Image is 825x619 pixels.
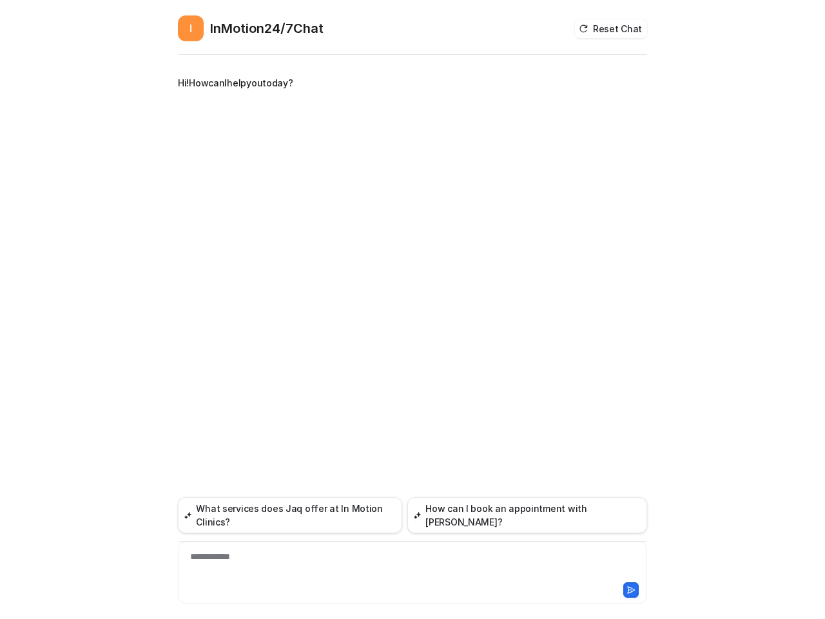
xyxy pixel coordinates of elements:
[407,497,647,533] button: How can I book an appointment with [PERSON_NAME]?
[575,19,647,38] button: Reset Chat
[178,497,402,533] button: What services does Jaq offer at In Motion Clinics?
[178,75,293,91] p: Hi!HowcanIhelpyoutoday?
[210,19,324,37] h2: InMotion24/7Chat
[178,15,204,41] span: I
